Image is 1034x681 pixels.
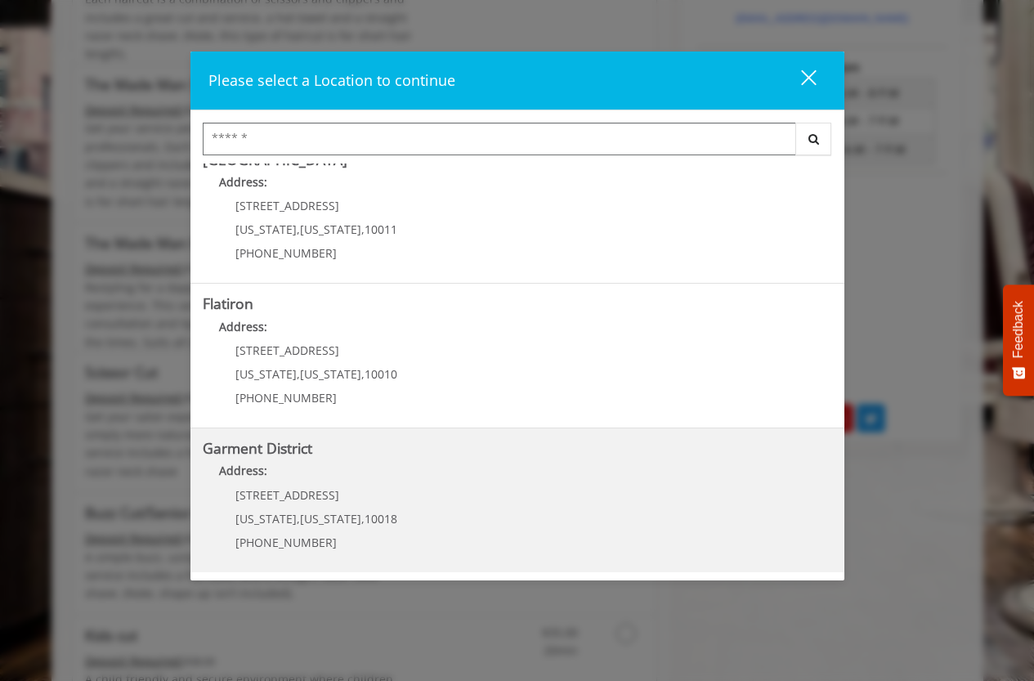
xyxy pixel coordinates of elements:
span: [PHONE_NUMBER] [235,390,337,405]
span: [STREET_ADDRESS] [235,343,339,358]
span: 10011 [365,222,397,237]
b: Flatiron [203,293,253,313]
span: [US_STATE] [235,222,297,237]
button: close dialog [771,64,826,97]
span: [US_STATE] [300,222,361,237]
b: Address: [219,319,267,334]
b: Address: [219,174,267,190]
span: Feedback [1011,301,1026,358]
div: Center Select [203,123,832,164]
b: Garment District [203,438,312,458]
i: Search button [804,133,823,145]
span: , [297,222,300,237]
div: close dialog [782,69,815,93]
input: Search Center [203,123,796,155]
span: , [361,222,365,237]
span: Please select a Location to continue [208,70,455,90]
span: [US_STATE] [235,511,297,526]
span: [US_STATE] [300,366,361,382]
span: [PHONE_NUMBER] [235,245,337,261]
span: [STREET_ADDRESS] [235,487,339,503]
button: Feedback - Show survey [1003,284,1034,396]
span: , [297,366,300,382]
span: [STREET_ADDRESS] [235,198,339,213]
span: [US_STATE] [300,511,361,526]
span: , [297,511,300,526]
span: 10010 [365,366,397,382]
span: [PHONE_NUMBER] [235,535,337,550]
span: [US_STATE] [235,366,297,382]
b: Address: [219,463,267,478]
span: 10018 [365,511,397,526]
span: , [361,511,365,526]
span: , [361,366,365,382]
